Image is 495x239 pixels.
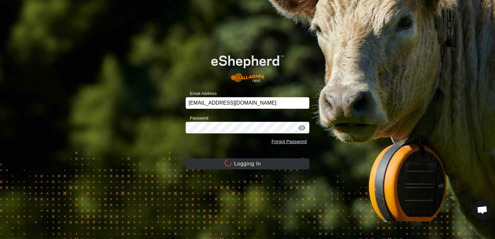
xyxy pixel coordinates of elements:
[186,97,309,109] input: Email Address
[186,90,217,97] label: Email Address
[186,158,309,169] button: Logging In
[271,139,307,144] a: Forgot Password
[186,115,208,121] label: Password
[198,45,297,87] img: E-shepherd Logo
[473,200,492,220] div: Open chat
